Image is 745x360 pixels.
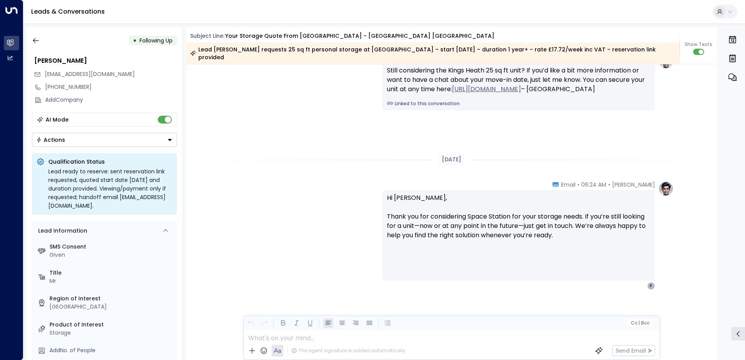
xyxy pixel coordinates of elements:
[581,181,606,189] span: 06:24 AM
[627,319,652,327] button: Cc|Bcc
[45,70,135,78] span: freeman0121@gmail.com
[46,116,69,124] div: AI Mode
[452,85,521,94] a: [URL][DOMAIN_NAME]
[612,181,655,189] span: [PERSON_NAME]
[32,133,177,147] div: Button group with a nested menu
[190,32,224,40] span: Subject Line:
[291,347,405,354] div: The agent signature is added automatically
[387,66,650,94] div: Still considering the Kings Heath 25 sq ft unit? If you’d like a bit more information or want to ...
[32,133,177,147] button: Actions
[34,56,177,65] div: [PERSON_NAME]
[139,37,173,44] span: Following Up
[49,269,174,277] label: Title
[439,154,464,165] div: [DATE]
[49,277,174,285] div: Mr
[685,41,712,48] span: Show Texts
[387,100,650,107] a: Linked to this conversation
[658,181,674,196] img: profile-logo.png
[36,136,65,143] div: Actions
[190,46,675,61] div: Lead [PERSON_NAME] requests 25 sq ft personal storage at [GEOGRAPHIC_DATA] – start [DATE] – durat...
[387,193,650,249] p: Hi [PERSON_NAME], Thank you for considering Space Station for your storage needs. If you’re still...
[45,83,177,91] div: [PHONE_NUMBER]
[608,181,610,189] span: •
[49,346,174,355] div: AddNo. of People
[48,158,172,166] p: Qualification Status
[638,320,640,326] span: |
[48,167,172,210] div: Lead ready to reserve: sent reservation link requested, quoted start date [DATE] and duration pro...
[45,96,177,104] div: AddCompany
[561,181,576,189] span: Email
[31,7,105,16] a: Leads & Conversations
[49,251,174,259] div: Given
[647,282,655,290] div: F
[45,70,135,78] span: [EMAIL_ADDRESS][DOMAIN_NAME]
[49,321,174,329] label: Product of Interest
[49,303,174,311] div: [GEOGRAPHIC_DATA]
[49,295,174,303] label: Region of Interest
[49,243,174,251] label: SMS Consent
[630,320,649,326] span: Cc Bcc
[246,318,256,328] button: Undo
[133,34,137,48] div: •
[225,32,494,40] div: Your storage quote from [GEOGRAPHIC_DATA] - [GEOGRAPHIC_DATA] [GEOGRAPHIC_DATA]
[35,227,87,235] div: Lead Information
[577,181,579,189] span: •
[49,329,174,337] div: Storage
[260,318,269,328] button: Redo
